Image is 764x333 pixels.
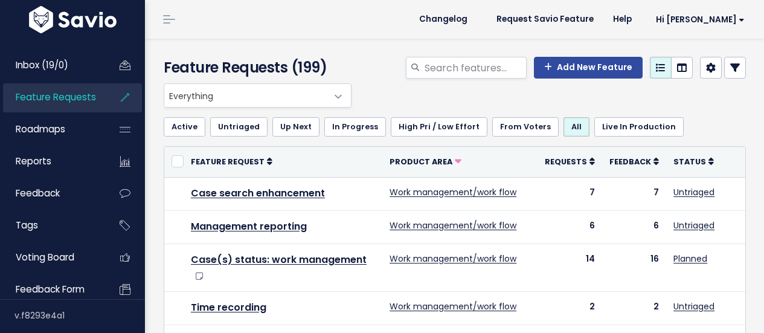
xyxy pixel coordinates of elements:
[164,117,205,137] a: Active
[609,157,651,167] span: Feedback
[391,117,487,137] a: High Pri / Low Effort
[390,219,516,231] a: Work management/work flow
[673,186,714,198] a: Untriaged
[545,155,595,167] a: Requests
[602,244,666,291] td: 16
[191,155,272,167] a: Feature Request
[390,155,461,167] a: Product Area
[191,219,307,233] a: Management reporting
[16,283,85,296] span: Feedback form
[16,59,68,71] span: Inbox (19/0)
[390,186,516,198] a: Work management/work flow
[191,186,325,200] a: Case search enhancement
[673,253,707,265] a: Planned
[656,15,745,24] span: Hi [PERSON_NAME]
[492,117,559,137] a: From Voters
[390,253,516,265] a: Work management/work flow
[423,57,527,79] input: Search features...
[602,291,666,325] td: 2
[390,300,516,312] a: Work management/work flow
[164,117,746,137] ul: Filter feature requests
[545,157,587,167] span: Requests
[210,117,268,137] a: Untriaged
[3,83,100,111] a: Feature Requests
[191,300,266,314] a: Time recording
[673,300,714,312] a: Untriaged
[3,244,100,271] a: Voting Board
[16,219,38,231] span: Tags
[563,117,589,137] a: All
[3,147,100,175] a: Reports
[3,179,100,207] a: Feedback
[3,276,100,303] a: Feedback form
[26,6,120,33] img: logo-white.9d6f32f41409.svg
[594,117,684,137] a: Live In Production
[419,15,467,24] span: Changelog
[538,177,602,210] td: 7
[16,155,51,167] span: Reports
[534,57,643,79] a: Add New Feature
[487,10,603,28] a: Request Savio Feature
[3,212,100,239] a: Tags
[390,157,452,167] span: Product Area
[164,84,327,107] span: Everything
[673,157,706,167] span: Status
[16,187,60,199] span: Feedback
[673,219,714,231] a: Untriaged
[164,57,346,79] h4: Feature Requests (199)
[191,253,367,267] a: Case(s) status: work management
[164,83,352,108] span: Everything
[538,210,602,244] td: 6
[3,115,100,143] a: Roadmaps
[641,10,754,29] a: Hi [PERSON_NAME]
[191,157,265,167] span: Feature Request
[324,117,386,137] a: In Progress
[602,210,666,244] td: 6
[16,91,96,103] span: Feature Requests
[16,123,65,135] span: Roadmaps
[673,155,714,167] a: Status
[538,291,602,325] td: 2
[16,251,74,263] span: Voting Board
[3,51,100,79] a: Inbox (19/0)
[602,177,666,210] td: 7
[14,300,145,331] div: v.f8293e4a1
[603,10,641,28] a: Help
[538,244,602,291] td: 14
[609,155,659,167] a: Feedback
[272,117,319,137] a: Up Next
